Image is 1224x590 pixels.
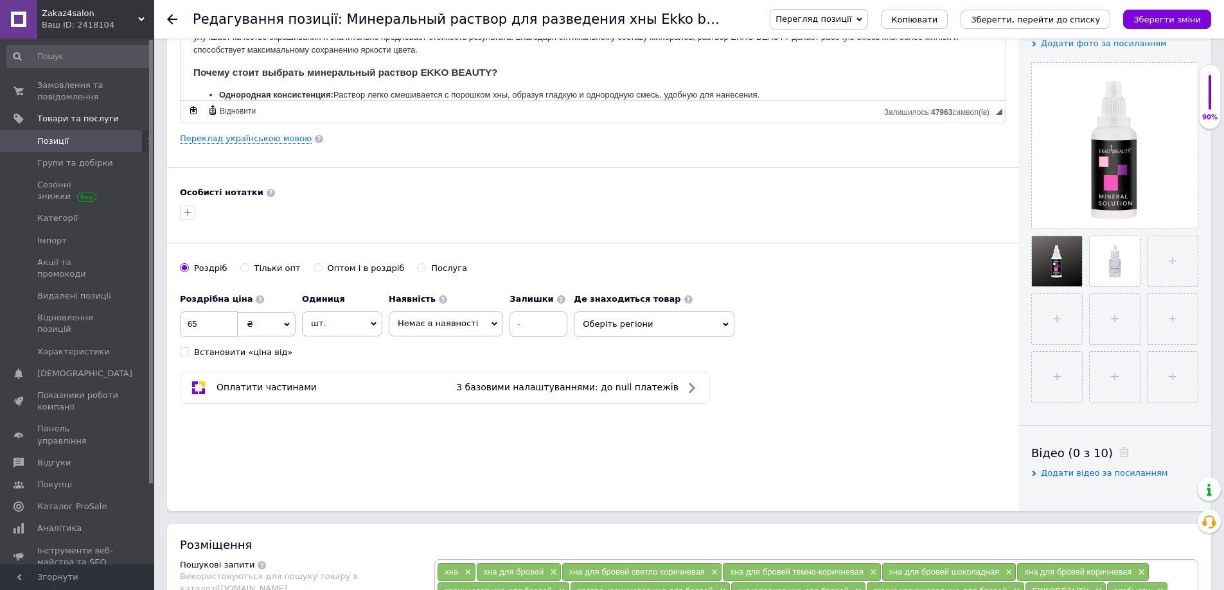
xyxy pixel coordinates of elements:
input: 0 [180,311,238,337]
span: хна для бровей коричневая [1024,567,1131,577]
div: Тільки опт [254,263,301,274]
span: Сезонні знижки [37,179,119,202]
span: Відновити [218,106,256,117]
span: × [867,567,877,578]
li: Раствор легко смешивается с порошком хны, образуя гладкую и однородную смесь, удобную для нанесения. [39,149,786,162]
div: Роздріб [194,263,227,274]
strong: Минеральный раствор EKKO BEAUTY для разведения хны: Стойкий и яркий результат [23,33,568,48]
span: шт. [302,311,382,336]
div: Кiлькiсть символiв [884,105,996,117]
a: Зробити резервну копію зараз [186,103,200,117]
span: Потягніть для зміни розмірів [996,108,1002,115]
a: Відновити [206,103,258,117]
span: Імпорт [37,235,67,247]
div: Послуга [431,263,467,274]
span: Замовлення та повідомлення [37,80,119,103]
div: Розміщення [180,537,1198,553]
b: Особисті нотатки [180,187,263,197]
span: × [1135,567,1145,578]
span: Додати фото за посиланням [1041,39,1167,48]
span: Покупці [37,479,72,490]
span: Оберіть регіони [574,311,734,337]
span: хна для бровей темно-коричневая [730,567,864,577]
div: 90% [1200,113,1220,122]
span: Zakaz4salon [42,8,138,19]
strong: Однородная консистенция: [39,150,153,160]
b: Наявність [389,294,436,304]
span: Панель управління [37,423,119,446]
div: Пошукові запити [180,559,254,571]
b: Де знаходиться товар [574,294,680,304]
span: [DEMOGRAPHIC_DATA] [37,368,132,379]
span: Перегляд позиції [776,14,851,24]
b: Роздрібна ціна [180,294,253,304]
button: Зберегти, перейти до списку [961,10,1110,29]
input: - [510,311,567,337]
span: Каталог ProSale [37,501,107,512]
div: 90% Якість заповнення [1199,64,1221,129]
span: Групи та добірки [37,157,113,169]
span: Показники роботи компанії [37,390,119,413]
span: Оплатити частинами [217,382,317,392]
span: Видалені позиції [37,290,111,302]
i: Зберегти, перейти до списку [971,15,1100,24]
h1: Редагування позиції: Минеральный раствор для разведения хны Ekko beauty, 30 мл [193,12,794,27]
span: З базовими налаштуваннями: до null платежів [456,382,679,392]
div: Ваш ID: 2418104 [42,19,154,31]
b: Залишки [510,294,553,304]
button: Зберегти зміни [1123,10,1211,29]
span: Відновлення позицій [37,312,119,335]
div: Оптом і в роздріб [328,263,405,274]
span: × [1002,567,1013,578]
span: × [461,567,472,578]
span: 47963 [931,108,952,117]
span: Аналітика [37,523,82,534]
span: Позиції [37,135,69,147]
span: хна для бровей [484,567,544,577]
span: Категорії [37,213,78,224]
span: Акції та промокоди [37,257,119,280]
span: × [547,567,557,578]
span: хна для бровей шоколадная [889,567,999,577]
strong: Почему стоит выбрать минеральный раствор EKKO BEAUTY? [13,127,317,138]
input: Пошук [6,45,152,68]
span: Немає в наявності [398,318,478,328]
span: Характеристики [37,346,110,358]
span: Інструменти веб-майстра та SEO [37,545,119,568]
span: хна [445,567,458,577]
span: Копіювати [891,15,937,24]
p: Минеральный раствор EKKO BEAUTY – это профессиональное средство, разработанное специально для при... [13,78,812,117]
button: Копіювати [881,10,948,29]
span: Відгуки [37,457,71,469]
div: Встановити «ціна від» [194,347,293,358]
span: ₴ [247,319,253,329]
span: Додати відео за посиланням [1041,468,1168,478]
span: хна для бровей светло коричневая [569,567,705,577]
i: Зберегти зміни [1133,15,1201,24]
span: × [708,567,718,578]
a: Переклад українською мовою [180,134,312,144]
span: Відео (0 з 10) [1031,446,1113,460]
b: Одиниця [302,294,345,304]
body: Редактор, D7FCE06A-31EF-40E1-A709-47E1B758F01D [13,13,812,456]
div: Повернутися назад [167,14,177,24]
span: Товари та послуги [37,113,119,125]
